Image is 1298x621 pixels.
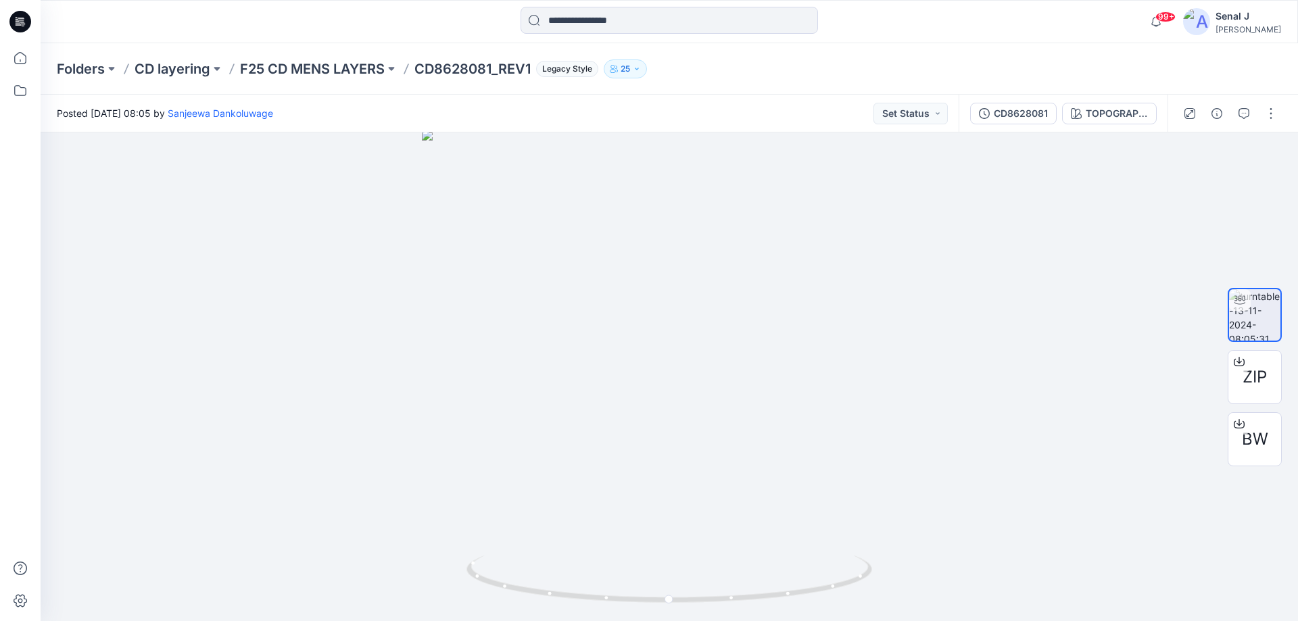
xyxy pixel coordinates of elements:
[1216,24,1281,34] div: [PERSON_NAME]
[1229,289,1280,341] img: turntable-13-11-2024-08:05:31
[414,59,531,78] p: CD8628081_REV1
[240,59,385,78] a: F25 CD MENS LAYERS
[1216,8,1281,24] div: Senal J
[168,107,273,119] a: Sanjeewa Dankoluwage
[994,106,1048,121] div: CD8628081
[57,59,105,78] a: Folders
[1206,103,1228,124] button: Details
[1062,103,1157,124] button: TOPOGRAPHICAL CAMO
[1242,427,1268,451] span: BW
[621,61,630,76] p: 25
[1086,106,1148,121] div: TOPOGRAPHICAL CAMO
[135,59,210,78] a: CD layering
[1155,11,1176,22] span: 99+
[970,103,1057,124] button: CD8628081
[1243,365,1267,389] span: ZIP
[536,61,598,77] span: Legacy Style
[57,106,273,120] span: Posted [DATE] 08:05 by
[531,59,598,78] button: Legacy Style
[1183,8,1210,35] img: avatar
[604,59,647,78] button: 25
